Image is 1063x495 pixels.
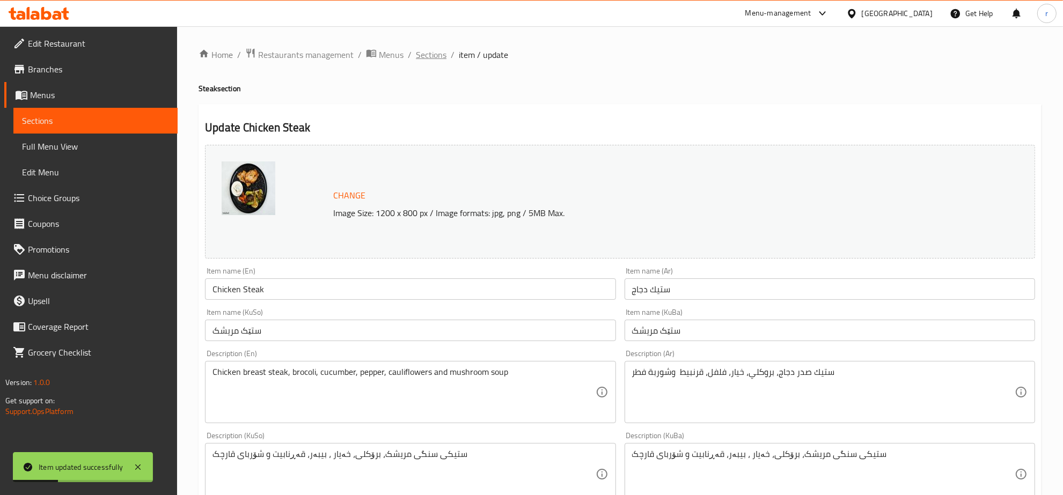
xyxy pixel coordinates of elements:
[4,237,178,262] a: Promotions
[28,269,169,282] span: Menu disclaimer
[408,48,412,61] li: /
[28,37,169,50] span: Edit Restaurant
[222,161,275,215] img: Sovar_Chicken_Steak_Hardi638902457062359869.jpg
[199,83,1042,94] h4: Steak section
[4,288,178,314] a: Upsell
[4,31,178,56] a: Edit Restaurant
[245,48,354,62] a: Restaurants management
[333,188,365,203] span: Change
[22,114,169,127] span: Sections
[199,48,1042,62] nav: breadcrumb
[22,140,169,153] span: Full Menu View
[379,48,404,61] span: Menus
[22,166,169,179] span: Edit Menu
[5,394,55,408] span: Get support on:
[329,184,370,206] button: Change
[4,262,178,288] a: Menu disclaimer
[4,314,178,339] a: Coverage Report
[459,48,508,61] span: item / update
[329,206,927,219] p: Image Size: 1200 x 800 px / Image formats: jpg, png / 5MB Max.
[30,88,169,101] span: Menus
[625,320,1035,341] input: Enter name KuBa
[632,367,1015,418] textarea: ستيك صدر دجاج، بروكلي، خيار، فلفل، قرنبيط وشوربة فطر
[28,320,169,333] span: Coverage Report
[205,278,615,300] input: Enter name En
[4,185,178,211] a: Choice Groups
[4,211,178,237] a: Coupons
[258,48,354,61] span: Restaurants management
[625,278,1035,300] input: Enter name Ar
[28,346,169,359] span: Grocery Checklist
[5,375,32,389] span: Version:
[416,48,446,61] a: Sections
[28,217,169,230] span: Coupons
[13,108,178,134] a: Sections
[199,48,233,61] a: Home
[862,8,933,19] div: [GEOGRAPHIC_DATA]
[28,191,169,204] span: Choice Groups
[366,48,404,62] a: Menus
[451,48,454,61] li: /
[13,134,178,159] a: Full Menu View
[28,63,169,76] span: Branches
[4,339,178,365] a: Grocery Checklist
[212,367,595,418] textarea: Chicken breast steak, brocoli, cucumber, pepper, cauliflowers and mushroom soup
[28,294,169,307] span: Upsell
[33,375,50,389] span: 1.0.0
[28,243,169,256] span: Promotions
[5,404,74,418] a: Support.OpsPlatform
[205,320,615,341] input: Enter name KuSo
[745,7,811,20] div: Menu-management
[358,48,362,61] li: /
[4,56,178,82] a: Branches
[39,461,123,473] div: Item updated successfully
[13,159,178,185] a: Edit Menu
[1045,8,1048,19] span: r
[4,82,178,108] a: Menus
[237,48,241,61] li: /
[205,120,1035,136] h2: Update Chicken Steak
